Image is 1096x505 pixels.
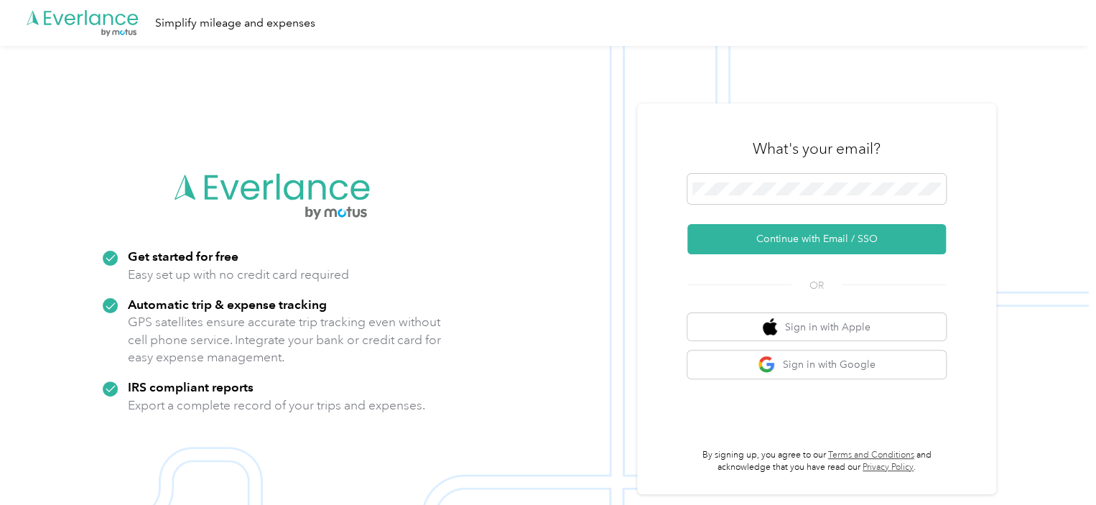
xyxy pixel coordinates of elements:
[687,224,946,254] button: Continue with Email / SSO
[128,297,327,312] strong: Automatic trip & expense tracking
[763,318,777,336] img: apple logo
[155,14,315,32] div: Simplify mileage and expenses
[128,313,442,366] p: GPS satellites ensure accurate trip tracking even without cell phone service. Integrate your bank...
[687,351,946,379] button: google logoSign in with Google
[128,379,254,394] strong: IRS compliant reports
[128,249,238,264] strong: Get started for free
[863,462,914,473] a: Privacy Policy
[753,139,881,159] h3: What's your email?
[828,450,914,460] a: Terms and Conditions
[128,266,349,284] p: Easy set up with no credit card required
[687,313,946,341] button: apple logoSign in with Apple
[791,278,842,293] span: OR
[758,356,776,374] img: google logo
[687,449,946,474] p: By signing up, you agree to our and acknowledge that you have read our .
[128,397,425,414] p: Export a complete record of your trips and expenses.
